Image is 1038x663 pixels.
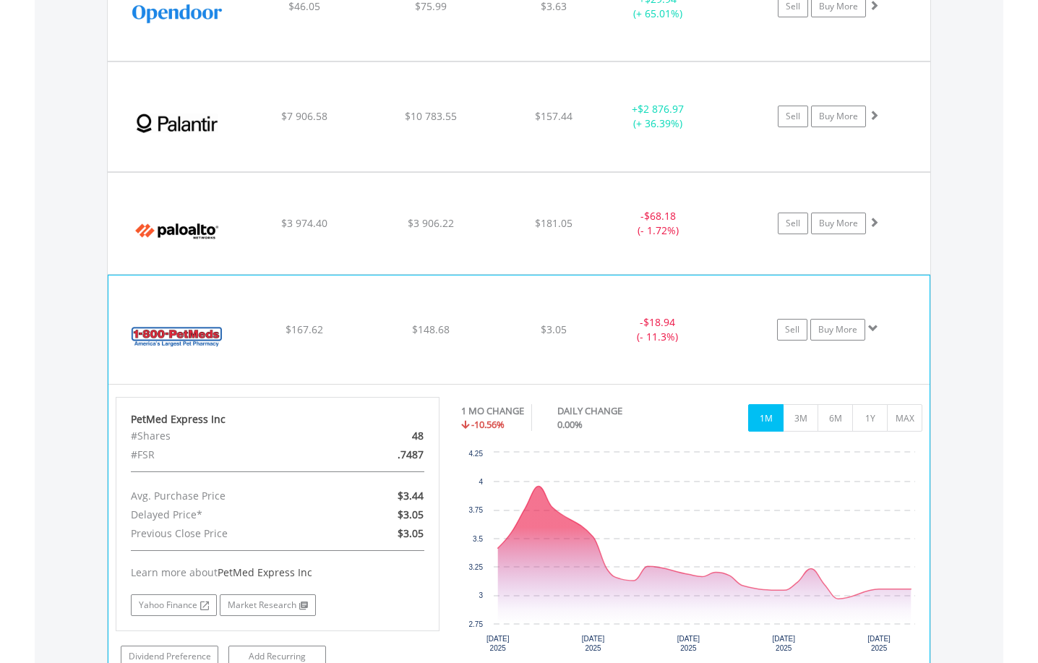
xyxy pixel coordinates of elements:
[777,319,807,341] a: Sell
[811,106,866,127] a: Buy More
[120,427,330,445] div: #Shares
[677,635,700,652] text: [DATE] 2025
[116,294,240,380] img: EQU.US.PETS.png
[644,209,676,223] span: $68.18
[604,102,713,131] div: + (+ 36.39%)
[535,216,572,230] span: $181.05
[286,322,323,336] span: $167.62
[778,213,808,234] a: Sell
[131,412,424,427] div: PetMed Express Inc
[468,506,483,514] text: 3.75
[748,404,784,432] button: 1M
[281,109,327,123] span: $7 906.58
[120,445,330,464] div: #FSR
[638,102,684,116] span: $2 876.97
[405,109,457,123] span: $10 783.55
[120,524,330,543] div: Previous Close Price
[643,315,675,329] span: $18.94
[810,319,865,341] a: Buy More
[479,478,483,486] text: 4
[772,635,795,652] text: [DATE] 2025
[778,106,808,127] a: Sell
[398,526,424,540] span: $3.05
[783,404,818,432] button: 3M
[412,322,450,336] span: $148.68
[852,404,888,432] button: 1Y
[131,565,424,580] div: Learn more about
[468,563,483,571] text: 3.25
[398,508,424,521] span: $3.05
[867,635,891,652] text: [DATE] 2025
[471,418,505,431] span: -10.56%
[535,109,572,123] span: $157.44
[473,535,483,543] text: 3.5
[811,213,866,234] a: Buy More
[330,427,434,445] div: 48
[818,404,853,432] button: 6M
[479,591,483,599] text: 3
[461,445,922,662] svg: Interactive chart
[581,635,604,652] text: [DATE] 2025
[115,191,239,270] img: EQU.US.PANW.png
[131,594,217,616] a: Yahoo Finance
[468,620,483,628] text: 2.75
[398,489,424,502] span: $3.44
[220,594,316,616] a: Market Research
[461,445,923,662] div: Chart. Highcharts interactive chart.
[461,404,524,418] div: 1 MO CHANGE
[115,80,239,167] img: EQU.US.PLTR.png
[604,209,713,238] div: - (- 1.72%)
[468,450,483,458] text: 4.25
[408,216,454,230] span: $3 906.22
[281,216,327,230] span: $3 974.40
[604,315,712,344] div: - (- 11.3%)
[330,445,434,464] div: .7487
[557,418,583,431] span: 0.00%
[120,487,330,505] div: Avg. Purchase Price
[218,565,312,579] span: PetMed Express Inc
[541,322,567,336] span: $3.05
[120,505,330,524] div: Delayed Price*
[557,404,673,418] div: DAILY CHANGE
[486,635,509,652] text: [DATE] 2025
[887,404,922,432] button: MAX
